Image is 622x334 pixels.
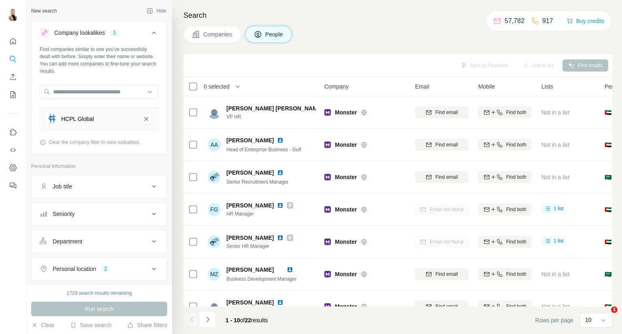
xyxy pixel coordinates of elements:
span: 1 list [554,205,564,212]
button: Search [6,52,19,66]
span: Monster [335,270,357,278]
span: of [240,317,245,323]
span: 🇦🇪 [605,238,611,246]
div: Seniority [53,210,75,218]
span: [PERSON_NAME] [226,201,274,209]
p: 57,782 [505,16,524,26]
span: People [265,30,284,38]
img: Logo of Monster [324,206,331,213]
button: Use Surfe on LinkedIn [6,125,19,140]
span: 1 - 10 [226,317,240,323]
span: Senior Recruitment Manager [226,179,288,185]
div: Find companies similar to one you've successfully dealt with before. Simply enter their name or w... [40,46,159,75]
span: 🇸🇦 [605,270,611,278]
span: Find email [435,173,458,181]
button: Use Surfe API [6,143,19,157]
span: [PERSON_NAME] [226,169,274,177]
img: HCPL Global-logo [47,113,58,125]
button: Personal location2 [32,259,167,279]
button: Clear [31,321,54,329]
span: Clear the company filter to view lookalikes. [49,139,141,146]
span: Find both [506,206,526,213]
span: [PERSON_NAME] [226,234,274,242]
span: Business Development Manager [226,276,296,282]
button: Buy credits [567,15,604,27]
span: Find both [506,141,526,148]
span: [PERSON_NAME] [226,136,274,144]
img: Avatar [208,106,221,119]
button: Dashboard [6,161,19,175]
span: 1 [611,307,618,313]
span: Find email [435,141,458,148]
div: FG [208,203,221,216]
img: Avatar [208,300,221,313]
img: LinkedIn logo [277,299,283,306]
button: Department [32,232,167,251]
div: AA [208,138,221,151]
button: Quick start [6,34,19,49]
span: Find email [435,109,458,116]
span: Find both [506,109,526,116]
div: Department [53,237,82,245]
span: Find both [506,238,526,245]
button: Find email [415,171,469,183]
span: Find both [506,173,526,181]
div: Personal location [53,265,96,273]
span: Email [415,82,429,91]
span: Find both [506,303,526,310]
span: Company [324,82,349,91]
span: HR Manager [226,210,293,218]
img: LinkedIn logo [287,266,293,273]
span: Monster [335,108,357,116]
span: 🇦🇪 [605,141,611,149]
span: [PERSON_NAME] [PERSON_NAME] [226,104,323,112]
button: Find both [478,268,532,280]
span: 🇸🇦 [605,173,611,181]
img: Avatar [6,8,19,21]
button: Find both [478,300,532,313]
button: Find both [478,203,532,216]
span: Lists [541,82,553,91]
span: Monster [335,141,357,149]
span: Monster [335,302,357,311]
span: 🇦🇪 [605,108,611,116]
button: Company lookalikes1 [32,23,167,46]
button: Find email [415,300,469,313]
button: Navigate to next page [200,311,216,328]
span: Find email [435,303,458,310]
button: Find both [478,106,532,118]
span: Not in a list [541,142,569,148]
button: Save search [70,321,111,329]
div: MZ [208,268,221,281]
span: Find both [506,271,526,278]
p: Personal information [31,163,167,170]
p: 917 [542,16,553,26]
span: VP HR [226,113,315,120]
span: Find email [435,271,458,278]
span: Rows per page [535,316,573,324]
div: 1729 search results remaining [67,290,132,297]
span: Monster [335,173,357,181]
iframe: Intercom live chat [594,307,614,326]
img: LinkedIn logo [277,202,283,209]
span: Mobile [478,82,495,91]
h4: Search [183,10,612,21]
button: Find email [415,139,469,151]
button: Find both [478,171,532,183]
button: Share filters [127,321,167,329]
span: [PERSON_NAME] [226,298,274,307]
button: Job title [32,177,167,196]
div: Job title [53,182,72,190]
button: Feedback [6,178,19,193]
span: Not in a list [541,271,569,277]
img: Logo of Monster [324,303,331,310]
img: Logo of Monster [324,239,331,245]
img: Avatar [208,171,221,184]
button: Find email [415,106,469,118]
span: Monster [335,205,357,214]
button: Find email [415,268,469,280]
button: Enrich CSV [6,70,19,84]
div: 1 [110,29,119,36]
img: Logo of Monster [324,142,331,148]
button: Hide [141,5,172,17]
